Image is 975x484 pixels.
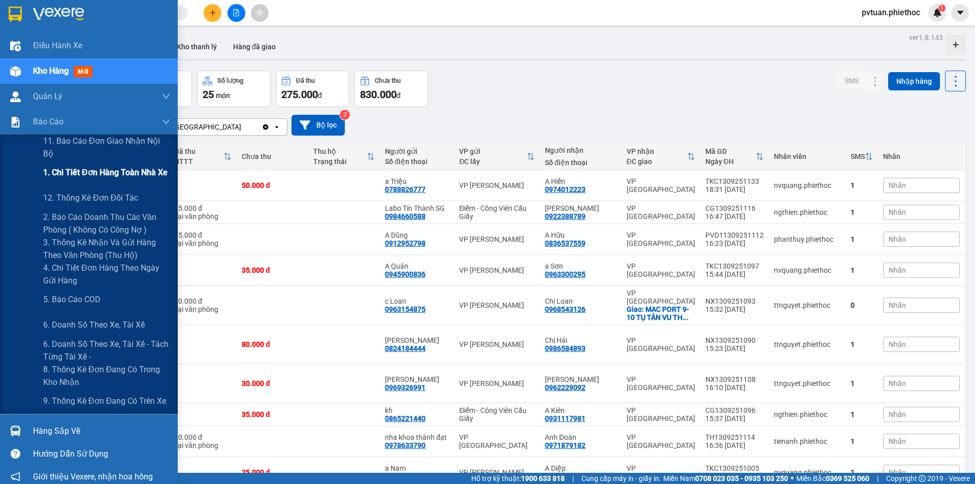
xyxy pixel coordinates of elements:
th: Toggle SortBy [308,143,380,170]
span: Điều hành xe [33,39,82,52]
div: 0963300295 [545,270,586,278]
span: Nhãn [889,437,906,445]
span: 8. Thống kê đơn đang có trong kho nhận [43,363,170,389]
div: Giao: MAC PORT 9-10 TỤ TÂN VU THU THÁI BÌNH [627,305,695,321]
div: A Quân [385,262,449,270]
div: 0978633790 [385,441,426,449]
div: VP [PERSON_NAME] [459,468,535,476]
div: VP nhận [627,147,687,155]
div: Hàng sắp về [33,424,170,439]
div: Tại văn phòng [174,441,232,449]
span: 3. Thống kê nhận và gửi hàng theo văn phòng (thu hộ) [43,236,170,262]
div: Chị Hải [545,336,616,344]
div: 0788826777 [385,185,426,193]
div: Nhãn [883,152,960,160]
div: 0836537559 [545,239,586,247]
div: ĐC giao [627,157,687,166]
div: VP [GEOGRAPHIC_DATA] [627,289,695,305]
div: 15:23 [DATE] [705,344,764,352]
span: đ [318,91,322,100]
span: 12. Thống kê đơn đối tác [43,191,138,204]
span: 9. Thống kê đơn đang có trên xe [43,395,166,407]
span: món [216,91,230,100]
div: 16:36 [DATE] [705,441,764,449]
img: logo-vxr [9,7,22,22]
div: A Kiên [545,406,616,414]
div: ĐC lấy [459,157,527,166]
div: A Dũng [385,231,449,239]
button: plus [204,4,221,22]
button: Bộ lọc [291,115,345,136]
div: VP [GEOGRAPHIC_DATA] [627,406,695,423]
div: A Hữu [545,231,616,239]
span: | [877,473,879,484]
div: 0974012223 [545,185,586,193]
span: notification [11,472,20,481]
span: | [572,473,574,484]
button: caret-down [951,4,969,22]
div: nvquang.phiethoc [774,181,840,189]
span: Hỗ trợ kỹ thuật: [471,473,565,484]
div: 0963154875 [385,305,426,313]
div: Số điện thoại [545,158,616,167]
th: Toggle SortBy [454,143,540,170]
div: ver 1.8.143 [909,32,943,43]
div: a Sơn [545,262,616,270]
span: Báo cáo [33,115,63,128]
div: Tại văn phòng [174,305,232,313]
div: 0865221440 [385,414,426,423]
div: 25.000 đ [242,468,303,476]
div: Nguyen Thoai [385,375,449,383]
span: 1 [940,5,944,12]
div: VP [PERSON_NAME] [459,301,535,309]
div: SMS [851,152,865,160]
div: Trạng thái [313,157,367,166]
div: 1 [851,468,873,476]
div: nvquang.phiethoc [774,266,840,274]
div: a Nam [385,464,449,472]
div: TH1309251114 [705,433,764,441]
span: mới [74,66,92,77]
div: 20.000 đ [174,433,232,441]
div: 0945900836 [385,270,426,278]
span: Miền Bắc [796,473,869,484]
button: Đã thu275.000đ [276,71,349,107]
div: 1 [851,208,873,216]
span: Nhãn [889,208,906,216]
div: VP [PERSON_NAME] [459,181,535,189]
div: Ngày ĐH [705,157,756,166]
div: 1 [851,181,873,189]
div: 0779258386 [385,472,426,480]
span: Nhãn [889,340,906,348]
div: 09:53 [DATE] [705,472,764,480]
span: 25 [203,88,214,101]
div: Tại văn phòng [174,212,232,220]
span: Nhãn [889,181,906,189]
span: Nhãn [889,468,906,476]
span: Quản Lý [33,90,62,103]
button: SMS [836,72,867,90]
span: 275.000 [281,88,318,101]
div: 25.000 đ [174,231,232,239]
div: VP [GEOGRAPHIC_DATA] [627,336,695,352]
svg: Clear value [262,123,270,131]
div: Anh Đoàn [545,433,616,441]
button: aim [251,4,269,22]
div: TKC1309251097 [705,262,764,270]
div: 50.000 đ [242,181,303,189]
div: Tại văn phòng [174,239,232,247]
div: Chi Quyen [385,336,449,344]
div: ttnguyet.phiethoc [774,301,840,309]
img: warehouse-icon [10,41,21,51]
div: 18:31 [DATE] [705,185,764,193]
div: TKC1309251133 [705,177,764,185]
div: kh [385,406,449,414]
div: NX1309251093 [705,297,764,305]
span: 4. Chi tiết đơn hàng theo ngày gửi hàng [43,262,170,287]
div: Mã GD [705,147,756,155]
div: ttnguyet.phiethoc [774,340,840,348]
div: 15:37 [DATE] [705,414,764,423]
div: VP [GEOGRAPHIC_DATA] [627,464,695,480]
span: Nhãn [889,301,906,309]
div: Thu hộ [313,147,367,155]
